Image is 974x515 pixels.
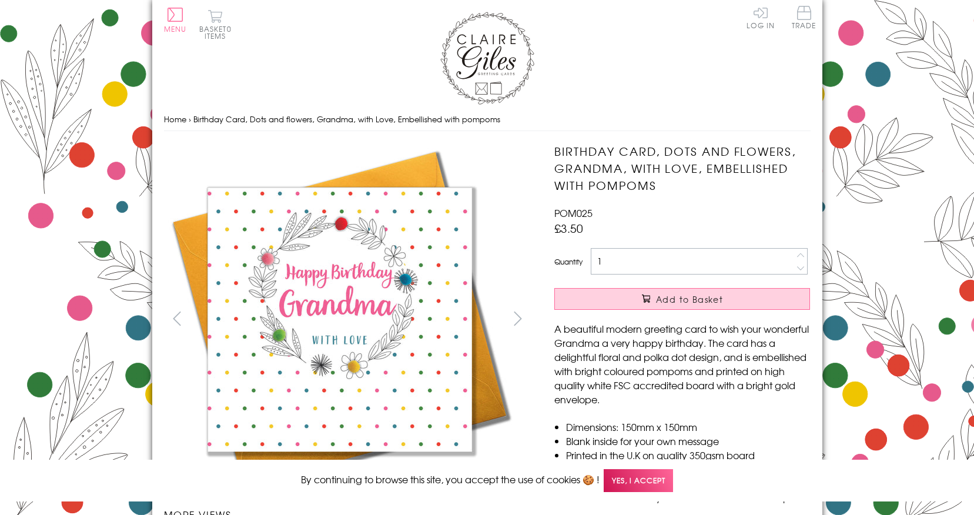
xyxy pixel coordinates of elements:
button: Basket0 items [199,9,232,39]
span: Add to Basket [656,293,723,305]
img: Claire Giles Greetings Cards [440,12,534,105]
a: Home [164,113,186,125]
span: 0 items [205,24,232,41]
span: Menu [164,24,187,34]
span: › [189,113,191,125]
button: prev [164,305,190,332]
button: Menu [164,8,187,32]
h1: Birthday Card, Dots and flowers, Grandma, with Love, Embellished with pompoms [554,143,810,193]
span: £3.50 [554,220,583,236]
button: next [504,305,531,332]
img: Birthday Card, Dots and flowers, Grandma, with Love, Embellished with pompoms [531,143,883,496]
p: A beautiful modern greeting card to wish your wonderful Grandma a very happy birthday. The card h... [554,322,810,406]
a: Log In [747,6,775,29]
span: POM025 [554,206,593,220]
label: Quantity [554,256,583,267]
li: Blank inside for your own message [566,434,810,448]
a: Trade [792,6,816,31]
img: Birthday Card, Dots and flowers, Grandma, with Love, Embellished with pompoms [163,143,516,496]
li: Dimensions: 150mm x 150mm [566,420,810,434]
nav: breadcrumbs [164,108,811,132]
span: Yes, I accept [604,469,673,492]
span: Birthday Card, Dots and flowers, Grandma, with Love, Embellished with pompoms [193,113,500,125]
button: Add to Basket [554,288,810,310]
span: Trade [792,6,816,29]
li: Printed in the U.K on quality 350gsm board [566,448,810,462]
